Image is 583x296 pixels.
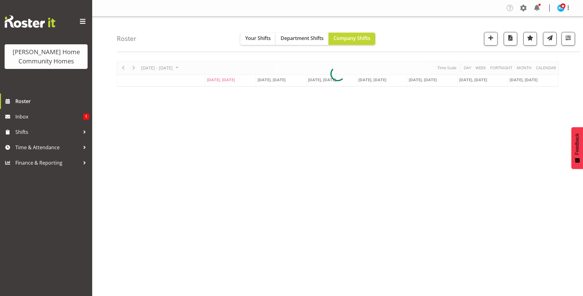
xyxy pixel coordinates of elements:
button: Department Shifts [276,33,329,45]
span: Company Shifts [333,35,370,42]
span: Time & Attendance [15,143,80,152]
span: Feedback [574,133,580,155]
span: Department Shifts [281,35,324,42]
span: 1 [83,114,89,120]
img: Rosterit website logo [5,15,55,28]
span: Your Shifts [245,35,271,42]
button: Highlight an important date within the roster. [523,32,537,46]
div: [PERSON_NAME] Home Community Homes [11,47,81,66]
button: Your Shifts [240,33,276,45]
button: Filter Shifts [561,32,575,46]
button: Download a PDF of the roster according to the set date range. [504,32,517,46]
h4: Roster [117,35,136,42]
img: barbara-dunlop8515.jpg [557,4,565,12]
button: Send a list of all shifts for the selected filtered period to all rostered employees. [543,32,557,46]
span: Shifts [15,127,80,137]
span: Inbox [15,112,83,121]
button: Feedback - Show survey [571,127,583,169]
span: Finance & Reporting [15,158,80,167]
button: Add a new shift [484,32,498,46]
button: Company Shifts [329,33,375,45]
span: Roster [15,97,89,106]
